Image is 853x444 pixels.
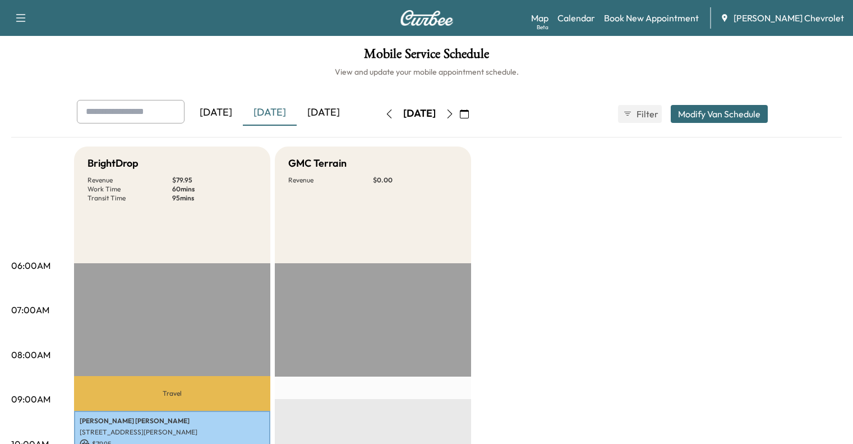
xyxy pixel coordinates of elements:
p: Revenue [87,176,172,185]
p: 06:00AM [11,259,50,272]
a: MapBeta [531,11,548,25]
p: 07:00AM [11,303,49,317]
p: 60 mins [172,185,257,194]
p: [PERSON_NAME] [PERSON_NAME] [80,416,265,425]
p: Revenue [288,176,373,185]
p: Travel [74,376,270,411]
h6: View and update your mobile appointment schedule. [11,66,842,77]
img: Curbee Logo [400,10,454,26]
a: Calendar [557,11,595,25]
p: Work Time [87,185,172,194]
span: Filter [637,107,657,121]
button: Modify Van Schedule [671,105,768,123]
p: Transit Time [87,194,172,203]
div: [DATE] [297,100,351,126]
p: 95 mins [172,194,257,203]
h5: BrightDrop [87,155,139,171]
a: Book New Appointment [604,11,699,25]
p: 08:00AM [11,348,50,361]
h5: GMC Terrain [288,155,347,171]
p: $ 79.95 [172,176,257,185]
p: [STREET_ADDRESS][PERSON_NAME] [80,428,265,437]
h1: Mobile Service Schedule [11,47,842,66]
div: [DATE] [189,100,243,126]
span: [PERSON_NAME] Chevrolet [734,11,844,25]
button: Filter [618,105,662,123]
div: [DATE] [243,100,297,126]
div: Beta [537,23,548,31]
p: $ 0.00 [373,176,458,185]
div: [DATE] [403,107,436,121]
p: 09:00AM [11,392,50,406]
